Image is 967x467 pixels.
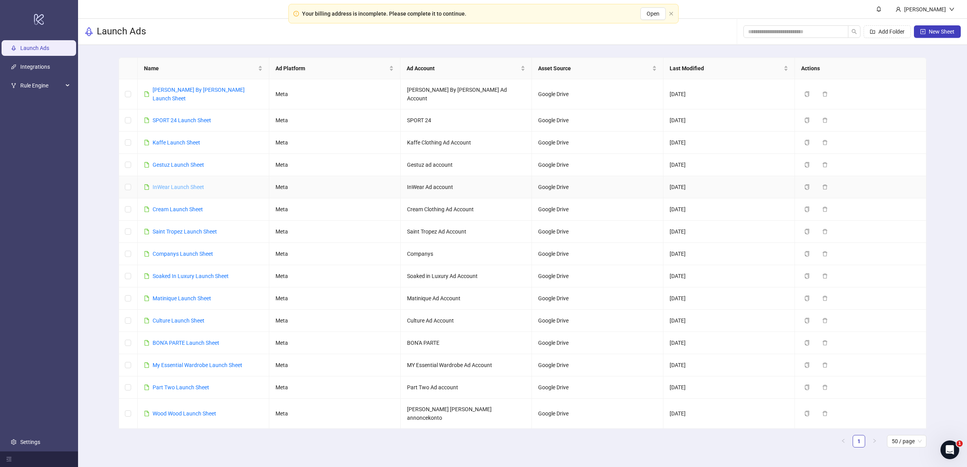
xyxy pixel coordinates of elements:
th: Ad Platform [269,58,401,79]
a: Soaked In Luxury Launch Sheet [153,273,229,279]
td: Meta [269,376,401,399]
td: Gestuz ad account [401,154,532,176]
span: copy [804,411,810,416]
td: Meta [269,354,401,376]
td: Soaked in Luxury Ad Account [401,265,532,287]
span: delete [822,184,828,190]
span: file [144,273,149,279]
span: copy [804,362,810,368]
td: [DATE] [663,221,795,243]
span: delete [822,296,828,301]
span: file [144,140,149,145]
span: user [896,7,901,12]
td: [PERSON_NAME] By [PERSON_NAME] Ad Account [401,79,532,109]
td: [DATE] [663,310,795,332]
td: Matinique Ad Account [401,287,532,310]
td: Meta [269,310,401,332]
a: BON'A PARTE Launch Sheet [153,340,219,346]
a: InWear Launch Sheet [153,184,204,190]
td: Meta [269,243,401,265]
span: delete [822,411,828,416]
td: Part Two Ad account [401,376,532,399]
td: Meta [269,287,401,310]
th: Last Modified [663,58,795,79]
span: copy [804,251,810,257]
td: Meta [269,198,401,221]
button: left [837,435,850,447]
span: file [144,296,149,301]
td: BON'A PARTE [401,332,532,354]
div: [PERSON_NAME] [901,5,949,14]
div: Page Size [887,435,926,447]
span: rocket [84,27,94,36]
td: Meta [269,132,401,154]
td: [DATE] [663,332,795,354]
span: copy [804,273,810,279]
td: Google Drive [532,265,663,287]
td: MY Essential Wardrobe Ad Account [401,354,532,376]
span: fork [11,83,16,88]
a: Companys Launch Sheet [153,251,213,257]
td: Google Drive [532,221,663,243]
td: [DATE] [663,265,795,287]
a: Part Two Launch Sheet [153,384,209,390]
td: Google Drive [532,132,663,154]
span: delete [822,162,828,168]
span: folder-add [870,29,875,34]
li: Next Page [868,435,881,447]
td: Google Drive [532,198,663,221]
span: close [669,11,674,16]
span: delete [822,251,828,257]
td: [DATE] [663,376,795,399]
span: right [872,438,877,443]
li: Previous Page [837,435,850,447]
iframe: Intercom live chat [940,440,959,459]
td: [DATE] [663,176,795,198]
td: Meta [269,399,401,429]
span: file [144,318,149,323]
span: delete [822,318,828,323]
td: [DATE] [663,132,795,154]
button: Add Folder [864,25,911,38]
a: 1 [853,435,865,447]
span: exclamation-circle [293,11,299,16]
span: Open [647,11,659,17]
a: My Essential Wardrobe Launch Sheet [153,362,242,368]
td: [DATE] [663,198,795,221]
span: search [851,29,857,34]
span: file [144,362,149,368]
button: Open [640,7,666,20]
td: Google Drive [532,287,663,310]
a: Cream Launch Sheet [153,206,203,212]
td: Google Drive [532,176,663,198]
th: Actions [795,58,926,79]
a: Settings [20,439,40,445]
span: file [144,91,149,97]
span: copy [804,140,810,145]
span: file [144,411,149,416]
a: SPORT 24 Launch Sheet [153,117,211,123]
td: Saint Tropez Ad Account [401,221,532,243]
span: file [144,162,149,168]
td: [DATE] [663,354,795,376]
td: Google Drive [532,354,663,376]
span: file [144,229,149,234]
a: [PERSON_NAME] By [PERSON_NAME] Launch Sheet [153,87,245,102]
span: Ad Platform [276,64,388,73]
span: delete [822,229,828,234]
span: delete [822,91,828,97]
span: Asset Source [538,64,651,73]
span: menu-fold [6,456,12,462]
a: Kaffe Launch Sheet [153,139,200,146]
span: delete [822,273,828,279]
td: Meta [269,109,401,132]
a: Integrations [20,64,50,70]
div: Your billing address is incomplete. Please complete it to continue. [302,9,466,18]
td: Meta [269,154,401,176]
span: file [144,385,149,390]
td: [DATE] [663,79,795,109]
td: Google Drive [532,154,663,176]
td: Culture Ad Account [401,310,532,332]
span: copy [804,162,810,168]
